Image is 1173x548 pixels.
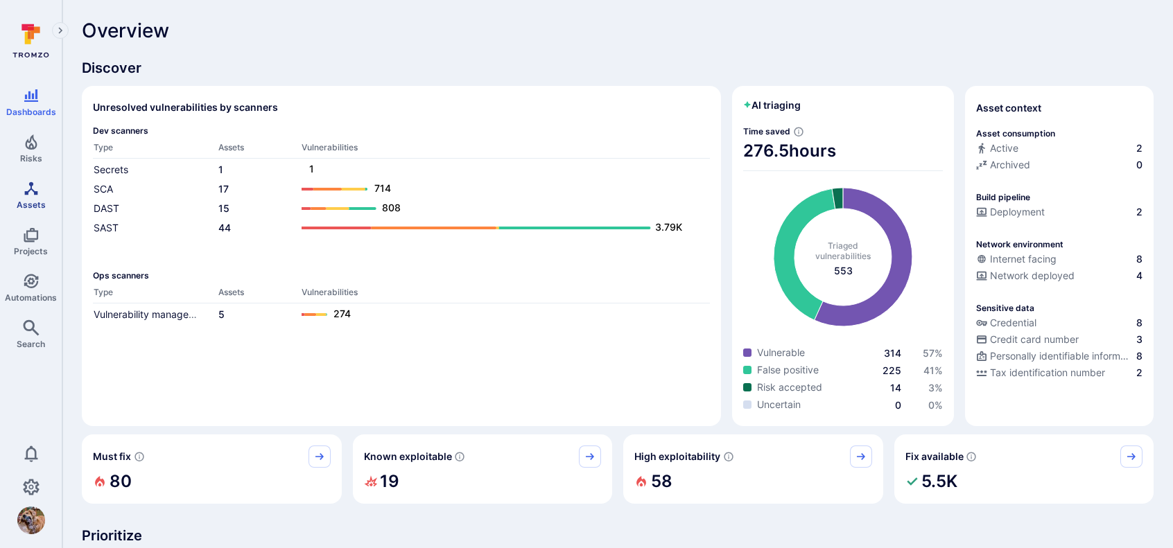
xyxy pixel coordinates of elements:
span: 276.5 hours [743,140,943,162]
span: Internet facing [990,252,1057,266]
text: 3.79K [655,221,682,233]
h2: Unresolved vulnerabilities by scanners [93,100,278,114]
img: 8659645 [17,506,45,534]
div: Must fix [82,434,342,504]
svg: EPSS score ≥ 0.7 [723,451,734,462]
th: Type [93,141,218,159]
a: Credential8 [976,316,1142,330]
a: 5 [218,308,225,320]
a: 3.79K [302,220,696,236]
a: 15 [218,202,229,214]
div: Evidence indicative of processing credit card numbers [976,333,1142,349]
a: Internet facing8 [976,252,1142,266]
span: Ops scanners [93,270,710,281]
div: Evidence that an asset is internet facing [976,252,1142,269]
a: 0% [928,399,943,411]
span: 41 % [923,364,943,376]
svg: Estimated based on an average time of 30 mins needed to triage each vulnerability [793,126,804,137]
span: 2 [1136,141,1142,155]
h2: AI triaging [743,98,801,112]
span: Risk accepted [757,380,822,394]
div: Configured deployment pipeline [976,205,1142,222]
a: 314 [884,347,901,359]
span: High exploitability [634,450,720,463]
p: Sensitive data [976,303,1034,313]
h2: 5.5K [921,468,957,495]
div: Personally identifiable information (PII) [976,349,1133,363]
p: Build pipeline [976,192,1030,202]
svg: Confirmed exploitable by KEV [454,451,465,462]
a: Personally identifiable information (PII)8 [976,349,1142,363]
text: 1 [309,163,314,175]
div: High exploitability [623,434,883,504]
a: 3% [928,382,943,394]
span: Network deployed [990,269,1075,283]
a: 41% [923,364,943,376]
span: Discover [82,58,1154,78]
span: Tax identification number [990,366,1105,380]
div: Evidence that the asset is packaged and deployed somewhere [976,269,1142,285]
span: 8 [1136,316,1142,330]
span: Credit card number [990,333,1079,346]
a: 57% [923,347,943,359]
span: 8 [1136,349,1142,363]
th: Type [93,286,218,303]
div: Credit card number [976,333,1079,346]
span: Archived [990,158,1030,172]
span: Must fix [93,450,131,463]
p: Asset consumption [976,128,1055,139]
span: 3 [1136,333,1142,346]
span: Overview [82,19,169,42]
a: Tax identification number2 [976,366,1142,380]
span: False positive [757,363,819,377]
a: 1 [218,163,223,175]
div: Evidence indicative of handling user or service credentials [976,316,1142,333]
div: Dylan [17,506,45,534]
span: 0 % [928,399,943,411]
button: Expand navigation menu [52,22,69,39]
div: Fix available [894,434,1154,504]
span: Known exploitable [364,450,452,463]
svg: Vulnerabilities with fix available [966,451,977,462]
span: Risks [20,153,42,163]
span: Projects [14,246,48,256]
div: Deployment [976,205,1045,219]
span: Dashboards [6,107,56,117]
span: 8 [1136,252,1142,266]
th: Vulnerabilities [301,141,710,159]
p: Network environment [976,239,1063,249]
div: Archived [976,158,1030,172]
div: Tax identification number [976,366,1105,380]
a: Vulnerability management [94,308,211,320]
span: 0 [1136,158,1142,172]
h2: 58 [651,468,672,495]
span: 2 [1136,205,1142,219]
a: Deployment2 [976,205,1142,219]
span: Search [17,339,45,349]
svg: Risk score >=40 , missed SLA [134,451,145,462]
span: Assets [17,200,46,210]
a: 0 [895,399,901,411]
text: 274 [333,308,351,319]
a: 225 [883,364,901,376]
text: 808 [382,202,401,213]
div: Credential [976,316,1036,330]
a: Secrets [94,163,128,175]
div: Active [976,141,1018,155]
a: 808 [302,200,696,217]
span: Dev scanners [93,125,710,136]
a: Archived0 [976,158,1142,172]
div: Known exploitable [353,434,613,504]
h2: 19 [380,468,399,495]
div: Evidence indicative of processing personally identifiable information [976,349,1142,366]
div: Code repository is archived [976,158,1142,175]
span: Prioritize [82,526,1154,545]
span: Time saved [743,126,790,136]
a: 274 [302,306,696,323]
span: Deployment [990,205,1045,219]
span: Active [990,141,1018,155]
a: SCA [94,183,113,195]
